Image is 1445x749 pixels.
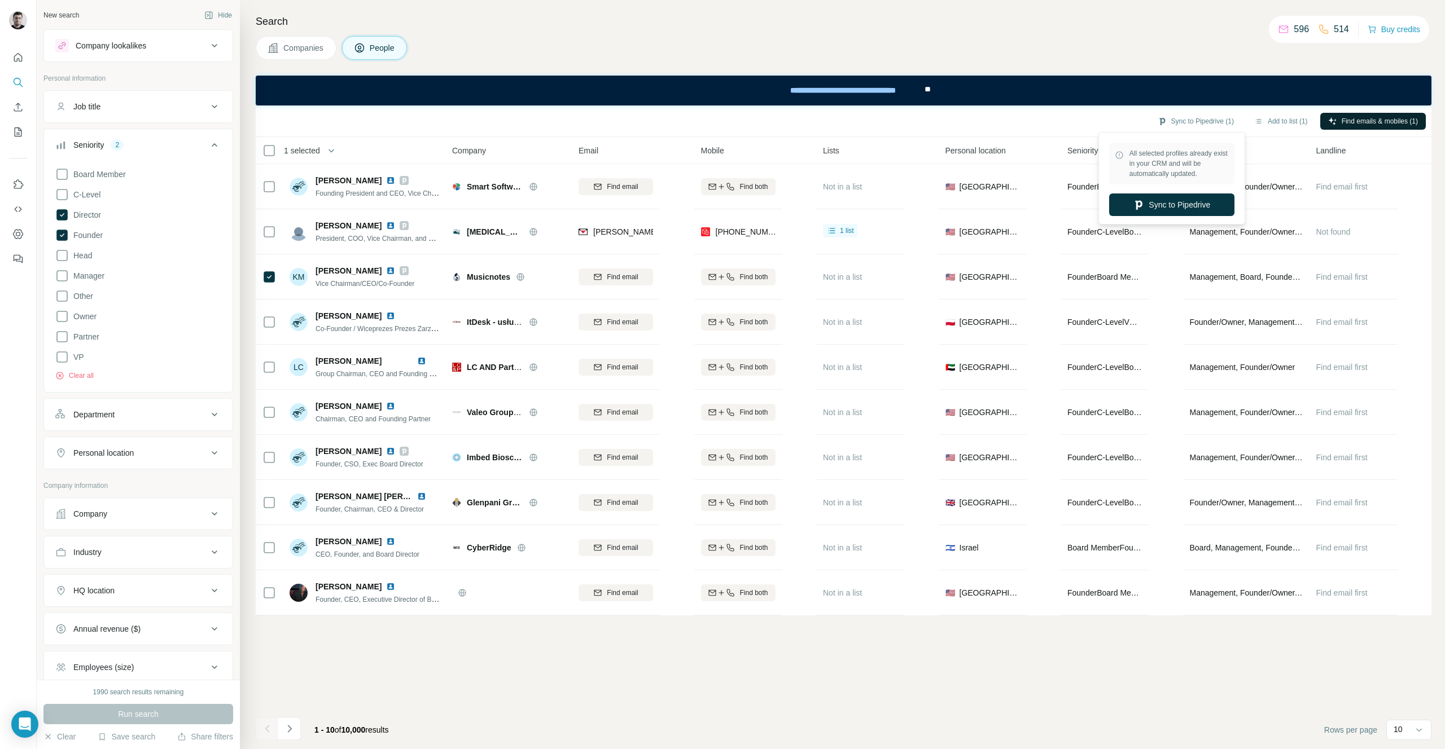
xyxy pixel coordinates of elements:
[701,226,710,237] img: provider prospeo logo
[284,145,320,156] span: 1 selected
[1190,316,1303,328] span: Founder/Owner, Management, Accounting and Finance, Board
[177,731,233,742] button: Share filters
[316,415,431,423] span: Chairman, CEO and Founding Partner
[314,725,335,734] span: 1 - 10
[1316,227,1351,236] span: Not found
[607,543,638,553] span: Find email
[1190,181,1303,192] span: Management, Founder/Owner, Board
[44,439,233,466] button: Personal location
[1190,497,1303,508] span: Founder/Owner, Management, Board
[579,178,653,195] button: Find email
[701,314,776,331] button: Find both
[290,403,308,421] img: Avatar
[1334,23,1349,36] p: 514
[701,494,776,511] button: Find both
[701,268,776,285] button: Find both
[386,582,395,591] img: LinkedIn logo
[290,268,308,286] div: KM
[701,449,776,466] button: Find both
[93,687,184,697] div: 1990 search results remaining
[1368,21,1420,37] button: Buy credits
[9,97,27,117] button: Enrich CSV
[579,226,588,237] img: provider findymail logo
[701,584,776,601] button: Find both
[9,11,27,29] img: Avatar
[69,351,84,363] span: VP
[1190,542,1303,553] span: Board, Management, Founder/Owner
[701,359,776,376] button: Find both
[111,140,124,150] div: 2
[701,178,776,195] button: Find both
[1190,407,1303,418] span: Management, Founder/Owner, Board
[278,717,301,740] button: Navigate to next page
[960,226,1020,237] span: [GEOGRAPHIC_DATA]
[579,584,653,601] button: Find email
[73,101,100,112] div: Job title
[1067,182,1187,191] span: Founder Board Member C-Level VP
[316,400,382,412] span: [PERSON_NAME]
[823,318,862,327] span: Not in a list
[44,131,233,163] button: Seniority2
[341,725,366,734] span: 10,000
[9,72,27,92] button: Search
[467,181,523,192] span: Smart Software
[1316,453,1368,462] span: Find email first
[44,401,233,428] button: Department
[316,233,454,243] span: President, COO, Vice Chairman, and Founder
[386,447,395,456] img: LinkedIn logo
[386,402,395,411] img: LinkedIn logo
[579,314,653,331] button: Find email
[44,577,233,604] button: HQ location
[1316,182,1368,191] span: Find email first
[739,407,768,417] span: Find both
[739,272,768,282] span: Find both
[1067,498,1204,507] span: Founder C-Level Board Member Director
[316,188,452,197] span: Founding President and CEO, Vice Chairman
[290,178,308,196] img: Avatar
[1316,588,1368,597] span: Find email first
[607,272,638,282] span: Find email
[76,40,146,51] div: Company lookalikes
[1190,452,1303,463] span: Management, Founder/Owner, Board
[1067,543,1204,552] span: Board Member Founder C-Level Director
[467,226,523,237] span: [MEDICAL_DATA] Check Labs
[1067,408,1202,417] span: Founder C-Level Board Member Partner
[823,145,839,156] span: Lists
[607,362,638,372] span: Find email
[1320,113,1426,130] button: Find emails & mobiles (1)
[739,497,768,508] span: Find both
[467,497,523,508] span: Glenpani Group
[739,317,768,327] span: Find both
[467,363,674,372] span: LC AND Partners Project Management and Engineering
[1324,724,1377,735] span: Rows per page
[1246,113,1316,130] button: Add to list (1)
[1067,227,1187,236] span: Founder C-Level Board Member VP
[452,182,461,191] img: Logo of Smart Software
[69,290,93,302] span: Other
[1190,587,1303,598] span: Management, Founder/Owner, Board
[44,500,233,527] button: Company
[739,543,768,553] span: Find both
[9,249,27,269] button: Feedback
[452,227,461,236] img: Logo of Cancer Check Labs
[44,32,233,59] button: Company lookalikes
[73,585,115,596] div: HQ location
[73,139,104,151] div: Seniority
[417,356,426,365] img: LinkedIn logo
[960,271,1020,283] span: [GEOGRAPHIC_DATA]
[1394,724,1403,735] p: 10
[316,220,382,231] span: [PERSON_NAME]
[44,654,233,681] button: Employees (size)
[316,550,419,558] span: CEO, Founder, and Board Director
[960,587,1020,598] span: [GEOGRAPHIC_DATA]
[452,318,461,327] img: Logo of ItDesk - usługi informatyczne dla firm
[960,497,1020,508] span: [GEOGRAPHIC_DATA]
[823,453,862,462] span: Not in a list
[316,280,414,288] span: Vice Chairman/CEO/Co-Founder
[1150,113,1242,130] button: Sync to Pipedrive (1)
[283,42,325,54] span: Companies
[945,181,955,192] span: 🇺🇸
[467,408,555,417] span: Valeo Groupe Americas
[452,145,486,156] span: Company
[945,542,955,553] span: 🇮🇱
